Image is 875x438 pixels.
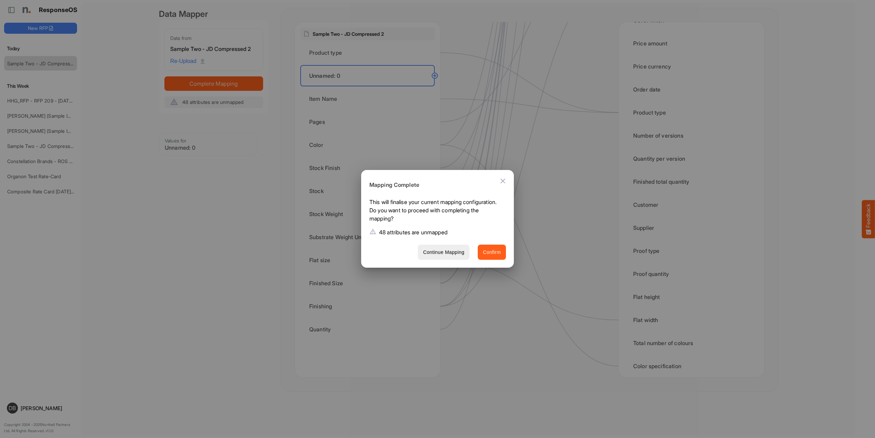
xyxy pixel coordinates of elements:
[369,181,500,190] h6: Mapping Complete
[483,248,501,257] span: Confirm
[369,198,500,225] p: This will finalise your current mapping configuration. Do you want to proceed with completing the...
[495,173,511,189] button: Close dialog
[423,248,464,257] span: Continue Mapping
[379,228,447,236] p: 48 attributes are unmapped
[478,245,506,260] button: Confirm
[418,245,469,260] button: Continue Mapping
